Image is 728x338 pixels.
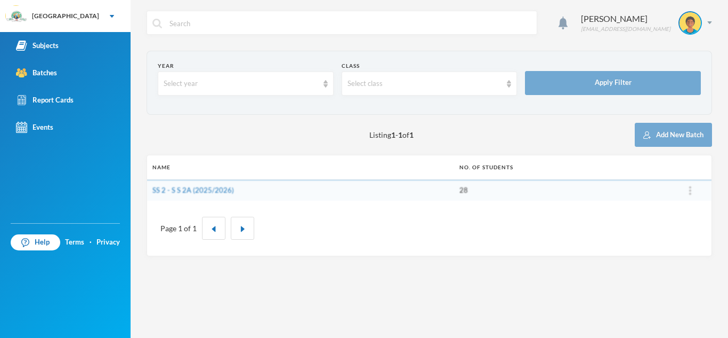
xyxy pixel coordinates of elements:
[158,62,334,70] div: Year
[65,237,84,248] a: Terms
[454,179,669,201] td: 28
[160,223,197,234] div: Page 1 of 1
[11,234,60,250] a: Help
[16,95,74,106] div: Report Cards
[409,130,414,139] b: 1
[398,130,402,139] b: 1
[689,186,691,195] img: ...
[680,12,701,34] img: STUDENT
[147,155,454,179] th: Name
[168,11,531,35] input: Search
[581,12,670,25] div: [PERSON_NAME]
[581,25,670,33] div: [EMAIL_ADDRESS][DOMAIN_NAME]
[635,123,712,147] button: Add New Batch
[391,130,395,139] b: 1
[90,237,92,248] div: ·
[454,155,669,179] th: No. of students
[32,11,99,21] div: [GEOGRAPHIC_DATA]
[347,78,502,89] div: Select class
[96,237,120,248] a: Privacy
[342,62,517,70] div: Class
[369,129,414,140] span: Listing - of
[152,19,162,28] img: search
[6,6,27,27] img: logo
[525,71,701,95] button: Apply Filter
[152,186,234,194] a: SS 2 - S S 2A (2025/2026)
[164,78,318,89] div: Select year
[16,67,57,78] div: Batches
[16,40,59,51] div: Subjects
[16,122,53,133] div: Events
